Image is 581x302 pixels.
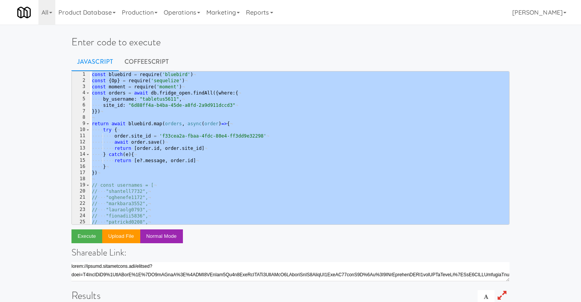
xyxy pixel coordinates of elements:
[72,151,90,158] div: 14
[72,194,90,201] div: 21
[71,247,510,257] h4: Shareable Link:
[72,145,90,151] div: 13
[140,229,183,243] button: Normal Mode
[72,108,90,114] div: 7
[72,170,90,176] div: 17
[72,114,90,121] div: 8
[72,182,90,188] div: 19
[72,121,90,127] div: 9
[72,84,90,90] div: 3
[72,201,90,207] div: 22
[72,90,90,96] div: 4
[71,37,510,48] h1: Enter code to execute
[72,213,90,219] div: 24
[72,176,90,182] div: 18
[72,71,90,78] div: 1
[17,6,31,19] img: Micromart
[72,127,90,133] div: 10
[72,133,90,139] div: 11
[71,262,510,281] textarea: lorem://ipsumd.sitametcons.adi/elitsed?doei=T4IncIDiD9%1UtlABorE%1E%7DO9mAGnaA%3E%4ADMI8VEnIam5Qu...
[119,52,174,71] a: CoffeeScript
[72,219,90,225] div: 25
[72,207,90,213] div: 23
[72,188,90,194] div: 20
[72,164,90,170] div: 16
[72,78,90,84] div: 2
[72,139,90,145] div: 12
[71,229,102,243] button: Execute
[102,229,140,243] button: Upload file
[71,52,119,71] a: Javascript
[72,158,90,164] div: 15
[72,96,90,102] div: 5
[71,290,510,301] h1: Results
[72,102,90,108] div: 6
